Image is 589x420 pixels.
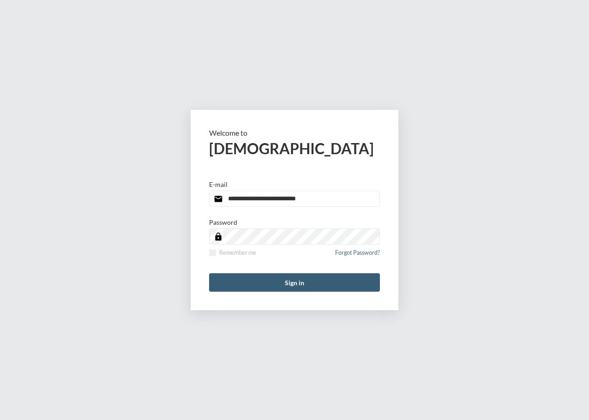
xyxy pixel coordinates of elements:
[209,249,256,256] label: Remember me
[209,180,228,188] p: E-mail
[209,128,380,137] p: Welcome to
[209,139,380,157] h2: [DEMOGRAPHIC_DATA]
[209,218,237,226] p: Password
[335,249,380,262] a: Forgot Password?
[209,273,380,292] button: Sign in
